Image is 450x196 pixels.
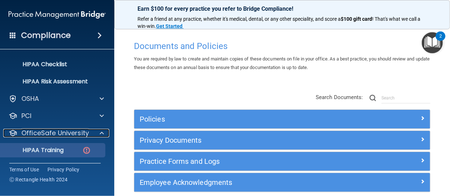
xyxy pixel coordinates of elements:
[5,147,64,154] p: HIPAA Training
[9,112,104,120] a: PCI
[140,156,425,167] a: Practice Forms and Logs
[21,129,89,137] p: OfficeSafe University
[21,112,31,120] p: PCI
[134,56,430,70] span: You are required by law to create and maintain copies of these documents on file in your office. ...
[156,23,184,29] a: Get Started
[9,176,68,183] span: Ⓒ Rectangle Health 2024
[137,16,421,29] span: ! That's what we call a win-win.
[9,166,39,173] a: Terms of Use
[134,41,430,51] h4: Documents and Policies
[140,178,351,186] h5: Employee Acknowledgments
[439,36,442,45] div: 2
[47,166,80,173] a: Privacy Policy
[82,163,91,172] img: warning-circle.0cc9ac19.png
[140,113,425,125] a: Policies
[137,16,341,22] span: Refer a friend at any practice, whether it's medical, dental, or any other speciality, and score a
[156,23,182,29] strong: Get Started
[316,94,363,101] span: Search Documents:
[140,177,425,188] a: Employee Acknowledgments
[21,30,71,40] h4: Compliance
[370,95,376,101] img: ic-search.3b580494.png
[9,129,104,137] a: OfficeSafe University
[21,94,39,103] p: OSHA
[140,157,351,165] h5: Practice Forms and Logs
[5,61,102,68] p: HIPAA Checklist
[5,78,102,85] p: HIPAA Risk Assessment
[341,16,372,22] strong: $100 gift card
[140,115,351,123] h5: Policies
[82,146,91,155] img: danger-circle.6113f641.png
[9,94,104,103] a: OSHA
[9,8,106,22] img: PMB logo
[381,93,430,103] input: Search
[140,136,351,144] h5: Privacy Documents
[140,134,425,146] a: Privacy Documents
[137,5,427,12] p: Earn $100 for every practice you refer to Bridge Compliance!
[422,32,443,53] button: Open Resource Center, 2 new notifications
